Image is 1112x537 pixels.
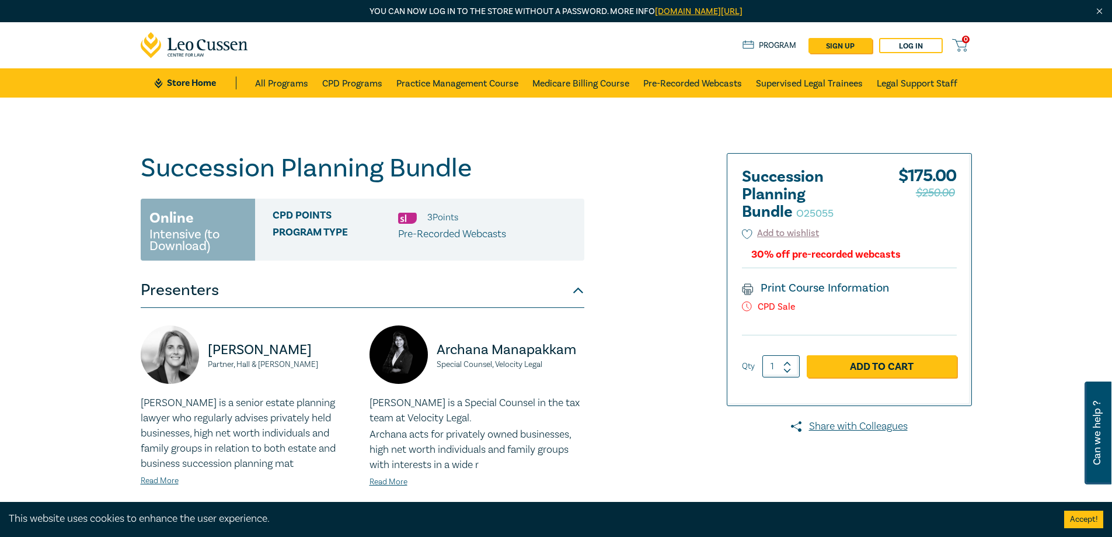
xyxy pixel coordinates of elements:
[742,360,755,373] label: Qty
[149,207,194,228] h3: Online
[208,361,355,369] small: Partner, Hall & [PERSON_NAME]
[742,302,957,313] p: CPD Sale
[743,39,797,52] a: Program
[762,355,800,377] input: 1
[369,396,584,426] p: [PERSON_NAME] is a Special Counsel in the tax team at Velocity Legal.
[141,325,199,384] img: https://s3.ap-southeast-2.amazonaws.com/leo-cussen-store-production-content/Contacts/Erin%20Brown...
[1092,389,1103,477] span: Can we help ?
[141,396,355,472] p: [PERSON_NAME] is a senior estate planning lawyer who regularly advises privately held businesses,...
[808,38,872,53] a: sign up
[437,341,584,359] p: Archana Manapakkam
[141,153,584,183] h1: Succession Planning Bundle
[655,6,743,17] a: [DOMAIN_NAME][URL]
[877,68,957,98] a: Legal Support Staff
[916,183,955,202] span: $250.00
[807,355,957,377] a: Add to Cart
[727,419,972,434] a: Share with Colleagues
[141,5,972,18] p: You can now log in to the store without a password. More info
[398,227,506,242] p: Pre-Recorded Webcasts
[369,325,428,384] img: https://s3.ap-southeast-2.amazonaws.com/leo-cussen-store-production-content/Contacts/Archana%20Ma...
[398,213,417,224] img: Substantive Law
[898,168,957,227] div: $ 175.00
[255,68,308,98] a: All Programs
[756,68,863,98] a: Supervised Legal Trainees
[532,68,629,98] a: Medicare Billing Course
[879,38,943,53] a: Log in
[1064,511,1103,528] button: Accept cookies
[369,477,407,487] a: Read More
[751,249,901,260] div: 30% off pre-recorded webcasts
[9,511,1047,526] div: This website uses cookies to enhance the user experience.
[742,168,870,221] h2: Succession Planning Bundle
[208,341,355,359] p: [PERSON_NAME]
[396,68,518,98] a: Practice Management Course
[141,273,584,308] button: Presenters
[273,227,398,242] span: Program type
[369,427,584,473] p: Archana acts for privately owned businesses, high net worth individuals and family groups with in...
[742,280,890,296] a: Print Course Information
[273,210,398,225] span: CPD Points
[141,476,179,486] a: Read More
[1094,6,1104,16] img: Close
[962,36,970,43] span: 0
[427,210,458,225] li: 3 Point s
[155,77,236,89] a: Store Home
[149,228,246,252] small: Intensive (to Download)
[322,68,382,98] a: CPD Programs
[796,207,834,220] small: O25055
[742,227,820,240] button: Add to wishlist
[643,68,742,98] a: Pre-Recorded Webcasts
[437,361,584,369] small: Special Counsel, Velocity Legal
